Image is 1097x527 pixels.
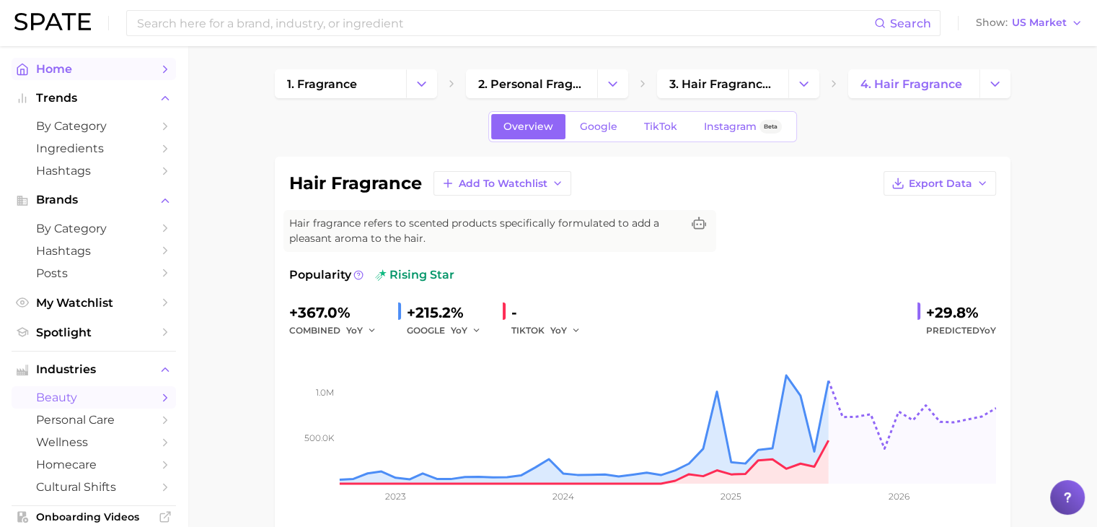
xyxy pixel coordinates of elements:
span: Posts [36,266,151,280]
a: Home [12,58,176,80]
a: personal care [12,409,176,431]
span: beauty [36,391,151,404]
div: - [511,301,591,324]
a: by Category [12,115,176,137]
a: 4. hair fragrance [848,69,979,98]
button: Change Category [979,69,1010,98]
button: Add to Watchlist [433,171,571,196]
h1: hair fragrance [289,175,422,192]
span: Hashtags [36,244,151,258]
a: by Category [12,217,176,240]
span: wellness [36,435,151,449]
span: Hair fragrance refers to scented products specifically formulated to add a pleasant aroma to the ... [289,216,682,246]
span: Search [890,17,931,30]
img: SPATE [14,13,91,30]
span: rising star [375,266,454,284]
span: Spotlight [36,326,151,339]
span: Ingredients [36,141,151,155]
span: Instagram [704,121,757,133]
span: 4. hair fragrance [860,77,962,91]
button: Brands [12,189,176,211]
a: 2. personal fragrance [466,69,597,98]
a: InstagramBeta [692,114,794,139]
span: by Category [36,222,151,235]
a: Spotlight [12,321,176,344]
span: 3. hair fragrance products [669,77,776,91]
tspan: 2026 [888,491,909,502]
span: personal care [36,413,151,427]
span: Popularity [289,266,351,284]
span: YoY [550,324,567,336]
input: Search here for a brand, industry, or ingredient [136,11,874,35]
a: 1. fragrance [275,69,406,98]
span: homecare [36,458,151,471]
span: Onboarding Videos [36,510,151,523]
span: 1. fragrance [287,77,357,91]
div: +215.2% [407,301,491,324]
a: beauty [12,386,176,409]
div: +29.8% [926,301,996,324]
a: TikTok [632,114,690,139]
div: combined [289,322,387,339]
button: YoY [451,322,482,339]
span: YoY [979,325,996,336]
div: +367.0% [289,301,387,324]
a: Posts [12,262,176,284]
span: Show [976,19,1008,27]
button: Change Category [788,69,819,98]
a: Overview [491,114,565,139]
button: YoY [346,322,377,339]
a: wellness [12,431,176,453]
span: TikTok [644,121,677,133]
img: rising star [375,269,387,281]
span: Trends [36,92,151,105]
span: cultural shifts [36,480,151,494]
a: cultural shifts [12,476,176,498]
span: YoY [346,324,363,336]
span: Predicted [926,322,996,339]
span: Brands [36,193,151,206]
a: My Watchlist [12,292,176,314]
button: Change Category [597,69,628,98]
button: Industries [12,359,176,380]
span: Industries [36,363,151,376]
tspan: 2024 [552,491,573,502]
button: Export Data [884,171,996,196]
span: US Market [1012,19,1067,27]
span: My Watchlist [36,296,151,310]
span: YoY [451,324,467,336]
tspan: 2023 [385,491,406,502]
span: Google [580,121,617,133]
span: 2. personal fragrance [478,77,585,91]
span: Home [36,62,151,76]
a: Ingredients [12,137,176,160]
button: Trends [12,87,176,109]
button: YoY [550,322,581,339]
a: 3. hair fragrance products [657,69,788,98]
div: TIKTOK [511,322,591,339]
span: Add to Watchlist [459,178,547,190]
tspan: 2025 [721,491,741,502]
a: Hashtags [12,240,176,262]
div: GOOGLE [407,322,491,339]
span: Beta [764,121,777,133]
span: Overview [503,121,553,133]
span: by Category [36,119,151,133]
span: Hashtags [36,164,151,178]
a: homecare [12,453,176,476]
span: Export Data [909,178,972,190]
button: Change Category [406,69,437,98]
button: ShowUS Market [972,14,1086,32]
a: Google [568,114,630,139]
a: Hashtags [12,160,176,182]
